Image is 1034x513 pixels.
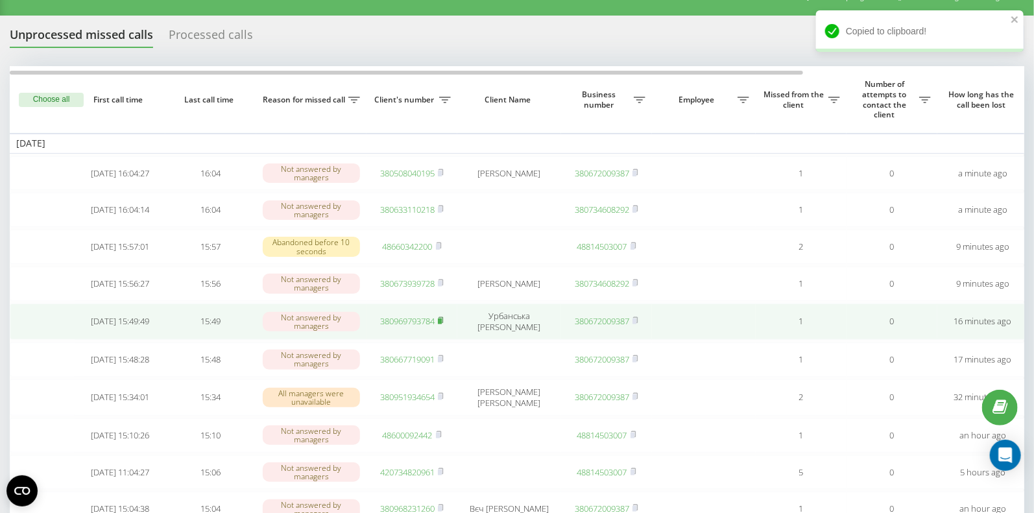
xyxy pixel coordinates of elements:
[263,350,360,369] div: Not answered by managers
[383,429,433,441] a: 48600092442
[380,391,435,403] a: 380951934654
[165,342,256,377] td: 15:48
[263,462,360,482] div: Not answered by managers
[937,418,1028,453] td: an hour ago
[756,156,847,191] td: 1
[575,278,629,289] a: 380734608292
[937,455,1028,490] td: 5 hours ago
[10,28,153,48] div: Unprocessed missed calls
[937,230,1028,264] td: 9 minutes ago
[756,379,847,416] td: 2
[263,425,360,445] div: Not answered by managers
[380,204,435,215] a: 380633110218
[457,267,561,301] td: [PERSON_NAME]
[380,167,435,179] a: 380508040195
[937,193,1028,227] td: a minute ago
[847,193,937,227] td: 0
[762,89,828,110] span: Missed from the client
[75,230,165,264] td: [DATE] 15:57:01
[756,304,847,340] td: 1
[568,89,634,110] span: Business number
[165,455,256,490] td: 15:06
[263,274,360,293] div: Not answered by managers
[756,193,847,227] td: 1
[658,95,738,105] span: Employee
[756,230,847,264] td: 2
[575,315,629,327] a: 380672009387
[756,267,847,301] td: 1
[575,204,629,215] a: 380734608292
[575,167,629,179] a: 380672009387
[165,230,256,264] td: 15:57
[457,156,561,191] td: [PERSON_NAME]
[575,353,629,365] a: 380672009387
[847,455,937,490] td: 0
[165,379,256,416] td: 15:34
[75,193,165,227] td: [DATE] 16:04:14
[990,440,1021,471] div: Open Intercom Messenger
[577,241,627,252] a: 48814503007
[816,10,1024,52] div: Copied to clipboard!
[263,237,360,256] div: Abandoned before 10 seconds
[75,379,165,416] td: [DATE] 15:34:01
[847,304,937,340] td: 0
[937,342,1028,377] td: 17 minutes ago
[756,342,847,377] td: 1
[937,267,1028,301] td: 9 minutes ago
[468,95,550,105] span: Client Name
[165,304,256,340] td: 15:49
[75,267,165,301] td: [DATE] 15:56:27
[937,379,1028,416] td: 32 minutes ago
[169,28,253,48] div: Processed calls
[756,455,847,490] td: 5
[847,379,937,416] td: 0
[263,95,348,105] span: Reason for missed call
[263,163,360,183] div: Not answered by managers
[75,156,165,191] td: [DATE] 16:04:27
[380,278,435,289] a: 380673939728
[847,418,937,453] td: 0
[383,241,433,252] a: 48660342200
[853,79,919,119] span: Number of attempts to contact the client
[263,388,360,407] div: All managers were unavailable
[263,200,360,220] div: Not answered by managers
[263,312,360,331] div: Not answered by managers
[85,95,155,105] span: First call time
[948,89,1018,110] span: How long has the call been lost
[176,95,246,105] span: Last call time
[847,267,937,301] td: 0
[165,193,256,227] td: 16:04
[575,391,629,403] a: 380672009387
[457,379,561,416] td: [PERSON_NAME] [PERSON_NAME]
[380,466,435,478] a: 420734820961
[847,156,937,191] td: 0
[847,342,937,377] td: 0
[847,230,937,264] td: 0
[165,418,256,453] td: 15:10
[457,304,561,340] td: Урбанська [PERSON_NAME]
[75,418,165,453] td: [DATE] 15:10:26
[577,466,627,478] a: 48814503007
[373,95,439,105] span: Client's number
[19,93,84,107] button: Choose all
[165,267,256,301] td: 15:56
[1011,14,1020,27] button: close
[577,429,627,441] a: 48814503007
[75,342,165,377] td: [DATE] 15:48:28
[6,475,38,507] button: Open CMP widget
[165,156,256,191] td: 16:04
[756,418,847,453] td: 1
[380,315,435,327] a: 380969793784
[937,304,1028,340] td: 16 minutes ago
[75,455,165,490] td: [DATE] 11:04:27
[937,156,1028,191] td: a minute ago
[380,353,435,365] a: 380667719091
[75,304,165,340] td: [DATE] 15:49:49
